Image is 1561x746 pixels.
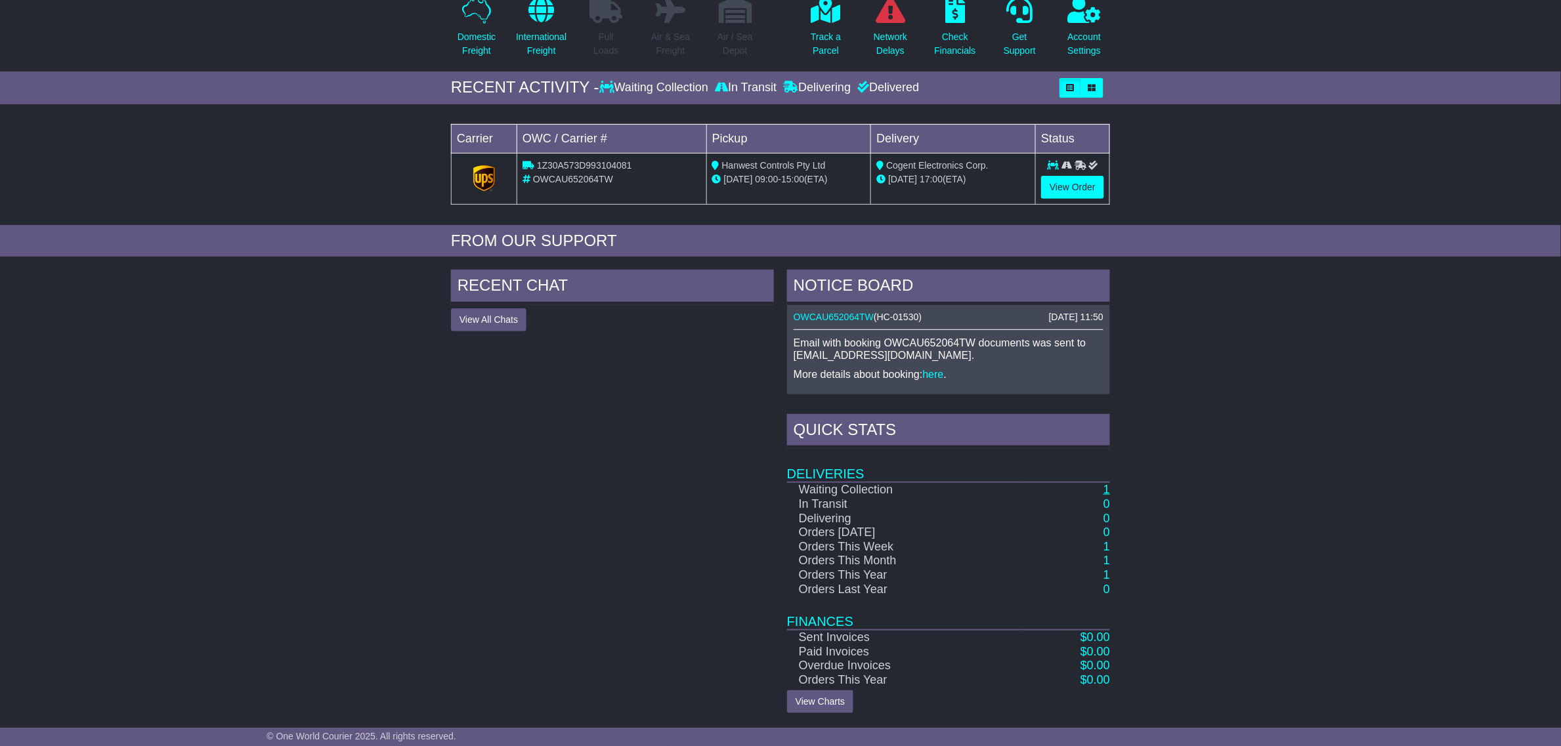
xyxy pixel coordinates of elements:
p: International Freight [516,30,567,58]
span: [DATE] [888,174,917,184]
p: Air & Sea Freight [651,30,690,58]
p: Air / Sea Depot [717,30,753,58]
div: Delivered [854,81,919,95]
span: HC-01530 [877,312,919,322]
span: Cogent Electronics Corp. [886,160,989,171]
span: 15:00 [781,174,804,184]
p: Account Settings [1068,30,1101,58]
div: Waiting Collection [599,81,712,95]
a: 0 [1103,497,1110,510]
p: Email with booking OWCAU652064TW documents was sent to [EMAIL_ADDRESS][DOMAIN_NAME]. [794,337,1103,362]
td: Orders This Year [787,568,1021,583]
p: More details about booking: . [794,368,1103,381]
span: 1Z30A573D993104081 [537,160,632,171]
p: Check Financials [935,30,976,58]
a: 1 [1103,554,1110,567]
a: 0 [1103,583,1110,596]
p: Network Delays [874,30,907,58]
td: Delivery [871,124,1036,153]
a: 0 [1103,526,1110,539]
a: 0 [1103,512,1110,525]
td: Deliveries [787,449,1110,482]
p: Track a Parcel [811,30,841,58]
td: Paid Invoices [787,645,1021,659]
td: Orders This Year [787,673,1021,688]
div: - (ETA) [712,173,866,186]
button: View All Chats [451,308,526,331]
p: Full Loads [589,30,622,58]
td: Status [1036,124,1110,153]
div: NOTICE BOARD [787,270,1110,305]
a: $0.00 [1080,645,1110,658]
span: OWCAU652064TW [533,174,613,184]
td: Orders Last Year [787,583,1021,597]
span: 0.00 [1087,645,1110,658]
td: Orders This Month [787,554,1021,568]
span: 0.00 [1087,673,1110,686]
a: 1 [1103,483,1110,496]
a: 1 [1103,568,1110,581]
span: Hanwest Controls Pty Ltd [722,160,826,171]
td: Orders This Week [787,540,1021,554]
td: Carrier [452,124,517,153]
div: RECENT ACTIVITY - [451,78,599,97]
p: Get Support [1004,30,1036,58]
a: View Order [1041,176,1104,199]
div: RECENT CHAT [451,270,774,305]
td: Pickup [706,124,871,153]
td: Orders [DATE] [787,526,1021,540]
a: View Charts [787,690,853,713]
a: OWCAU652064TW [794,312,874,322]
div: [DATE] 11:50 [1049,312,1103,323]
div: Quick Stats [787,414,1110,449]
td: Delivering [787,512,1021,526]
td: Finances [787,596,1110,630]
a: $0.00 [1080,673,1110,686]
a: here [923,369,944,380]
div: FROM OUR SUPPORT [451,232,1110,251]
a: $0.00 [1080,631,1110,644]
span: 0.00 [1087,659,1110,672]
div: ( ) [794,312,1103,323]
img: GetCarrierServiceLogo [473,165,496,192]
td: Waiting Collection [787,482,1021,497]
span: 17:00 [920,174,943,184]
td: Overdue Invoices [787,659,1021,673]
div: Delivering [780,81,854,95]
span: [DATE] [724,174,753,184]
div: In Transit [712,81,780,95]
span: 09:00 [756,174,779,184]
td: Sent Invoices [787,630,1021,645]
span: © One World Courier 2025. All rights reserved. [267,731,456,741]
td: In Transit [787,497,1021,512]
p: Domestic Freight [458,30,496,58]
a: $0.00 [1080,659,1110,672]
div: (ETA) [876,173,1030,186]
a: 1 [1103,540,1110,553]
span: 0.00 [1087,631,1110,644]
td: OWC / Carrier # [517,124,707,153]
